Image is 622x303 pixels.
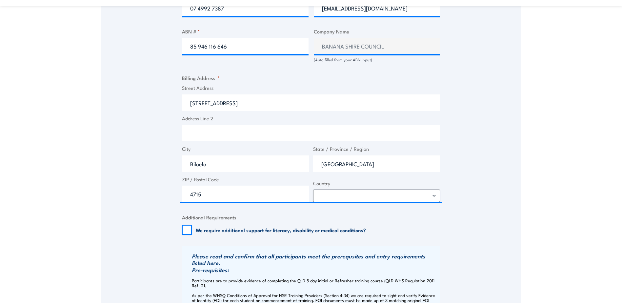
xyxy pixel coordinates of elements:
[182,94,440,111] input: Enter a location
[182,74,220,82] legend: Billing Address
[313,180,440,187] label: Country
[182,176,309,183] label: ZIP / Postal Code
[192,267,438,273] h3: Pre-requisites:
[182,115,440,122] label: Address Line 2
[314,28,440,35] label: Company Name
[182,145,309,153] label: City
[196,227,366,233] label: We require additional support for literacy, disability or medical conditions?
[313,145,440,153] label: State / Province / Region
[182,213,236,221] legend: Additional Requirements
[314,57,440,63] div: (Auto filled from your ABN input)
[192,278,438,288] p: Participants are to provide evidence of completing the QLD 5 day initial or Refresher training co...
[182,84,440,92] label: Street Address
[192,253,438,266] h3: Please read and confirm that all participants meet the prerequsites and entry requirements listed...
[182,28,309,35] label: ABN #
